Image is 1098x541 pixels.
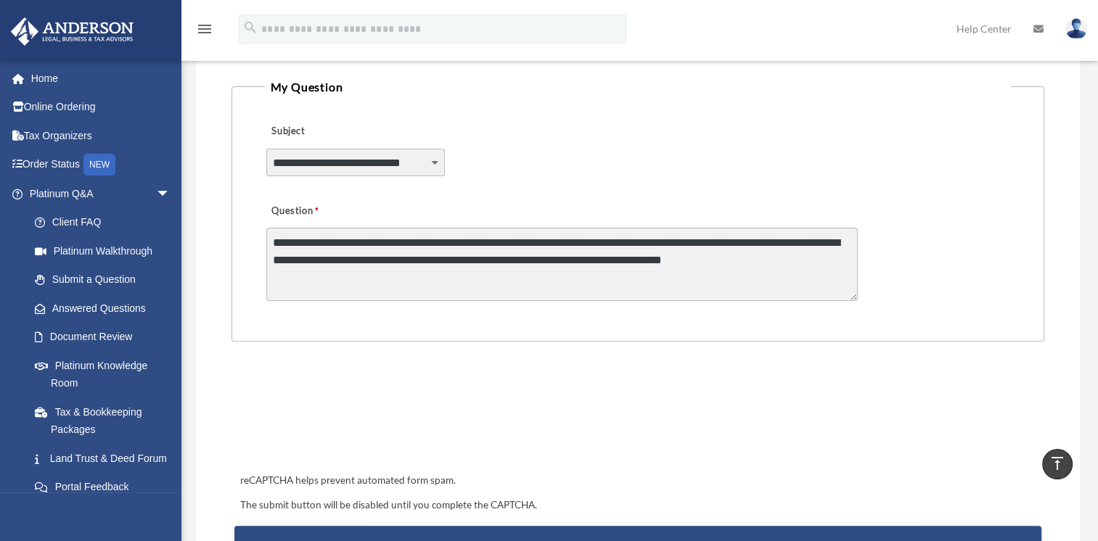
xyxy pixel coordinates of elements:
[10,93,192,122] a: Online Ordering
[196,20,213,38] i: menu
[20,294,192,323] a: Answered Questions
[20,473,192,502] a: Portal Feedback
[1042,449,1073,479] a: vertical_align_top
[20,323,192,352] a: Document Review
[83,154,115,175] div: NEW
[1065,18,1087,39] img: User Pic
[156,179,185,209] span: arrow_drop_down
[10,64,192,93] a: Home
[266,122,404,142] label: Subject
[196,25,213,38] a: menu
[7,17,138,46] img: Anderson Advisors Platinum Portal
[234,497,1042,514] div: The submit button will be disabled until you complete the CAPTCHA.
[1049,455,1066,472] i: vertical_align_top
[20,397,192,444] a: Tax & Bookkeeping Packages
[266,201,379,221] label: Question
[265,77,1012,97] legend: My Question
[236,387,456,443] iframe: reCAPTCHA
[20,236,192,265] a: Platinum Walkthrough
[242,20,258,36] i: search
[20,265,185,294] a: Submit a Question
[234,472,1042,490] div: reCAPTCHA helps prevent automated form spam.
[20,208,192,237] a: Client FAQ
[20,351,192,397] a: Platinum Knowledge Room
[10,179,192,208] a: Platinum Q&Aarrow_drop_down
[10,150,192,180] a: Order StatusNEW
[20,444,192,473] a: Land Trust & Deed Forum
[10,121,192,150] a: Tax Organizers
